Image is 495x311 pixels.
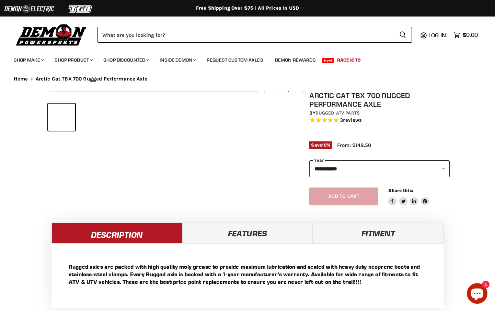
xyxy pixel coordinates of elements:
button: Arctic Cat TBX 700 Rugged Performance Axle thumbnail [77,104,104,131]
a: Features [182,223,313,243]
div: by [309,109,450,117]
select: year [309,160,450,177]
span: From: $148.50 [337,142,371,148]
span: reviews [343,117,362,124]
a: Description [51,223,182,243]
span: Share this: [388,188,413,193]
a: Race Kits [332,53,366,67]
a: Shop Make [9,53,48,67]
p: Rugged axles are packed with high quality moly grease to provide maximum lubrication and sealed w... [69,263,426,286]
a: Request Custom Axles [202,53,268,67]
form: Product [97,27,412,43]
a: Log in [425,32,450,38]
span: Save % [309,141,332,149]
inbox-online-store-chat: Shopify online store chat [465,283,490,305]
input: Search [97,27,394,43]
span: New! [322,58,334,63]
button: Arctic Cat TBX 700 Rugged Performance Axle thumbnail [136,104,163,131]
img: Demon Powersports [14,22,89,47]
button: Arctic Cat TBX 700 Rugged Performance Axle thumbnail [165,104,192,131]
a: Inside Demon [154,53,200,67]
img: Demon Electric Logo 2 [3,2,55,15]
a: Fitment [313,223,444,243]
button: Search [394,27,412,43]
a: Shop Discounted [98,53,153,67]
a: Shop Product [49,53,97,67]
a: Home [14,76,28,82]
a: Demon Rewards [270,53,321,67]
span: $0.00 [463,32,478,38]
span: Arctic Cat TBX 700 Rugged Performance Axle [36,76,147,82]
a: $0.00 [450,30,481,40]
button: Arctic Cat TBX 700 Rugged Performance Axle thumbnail [106,104,134,131]
span: Click to expand [261,87,299,92]
img: TGB Logo 2 [55,2,106,15]
span: Rated 5.0 out of 5 stars 3 reviews [309,117,450,124]
h1: Arctic Cat TBX 700 Rugged Performance Axle [309,91,450,108]
a: Rugged ATV Parts [315,110,360,116]
span: 10 [322,142,327,148]
aside: Share this: [388,187,429,206]
ul: Main menu [9,50,476,67]
span: 3 reviews [340,117,362,124]
span: Log in [428,32,446,39]
button: Arctic Cat TBX 700 Rugged Performance Axle thumbnail [48,104,75,131]
button: Arctic Cat TBX 700 Rugged Performance Axle thumbnail [194,104,221,131]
